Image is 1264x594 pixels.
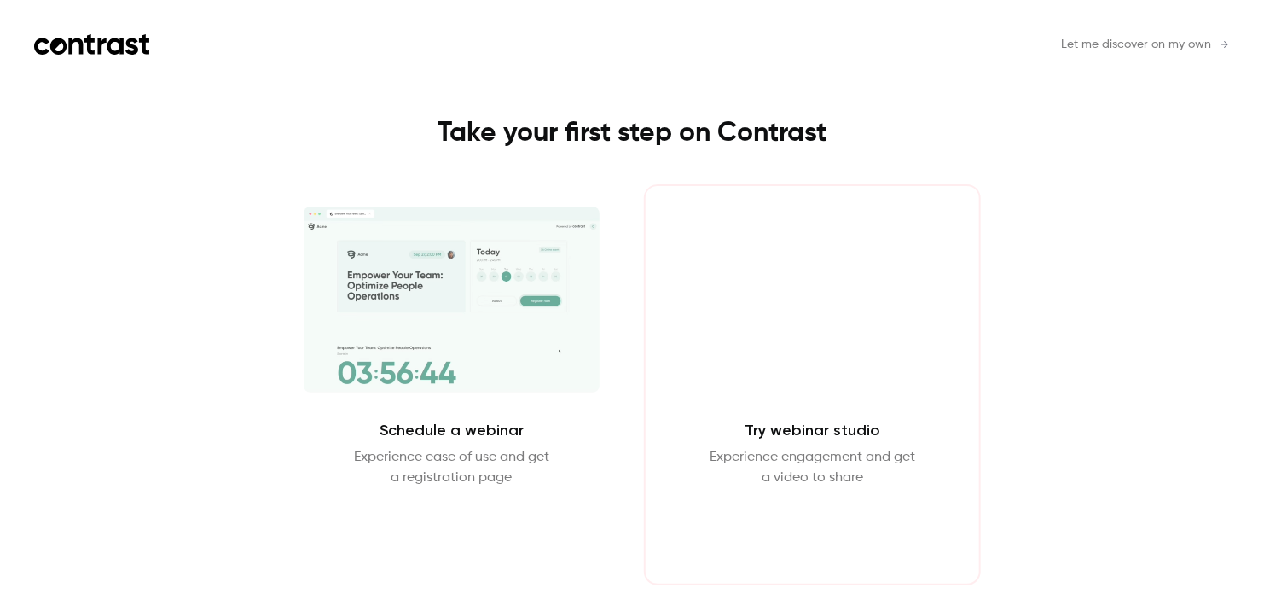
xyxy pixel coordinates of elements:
h2: Schedule a webinar [380,420,524,440]
p: Experience ease of use and get a registration page [354,447,549,488]
button: Enter Studio [757,509,867,550]
h2: Try webinar studio [745,420,880,440]
p: Experience engagement and get a video to share [710,447,915,488]
h1: Take your first step on Contrast [249,116,1015,150]
span: Let me discover on my own [1061,36,1211,54]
